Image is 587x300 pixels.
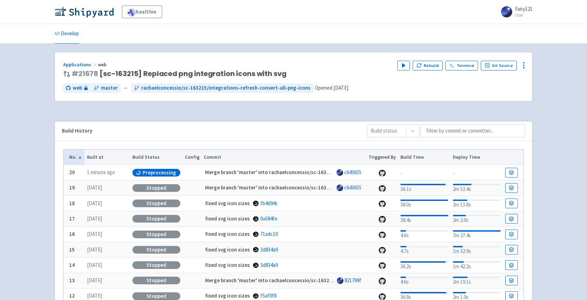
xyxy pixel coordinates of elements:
[132,215,180,223] div: Stopped
[202,150,367,165] th: Commit
[453,245,501,255] div: 1m 32.9s
[400,245,448,255] div: 4.7s
[55,6,114,17] img: Shipyard logo
[515,13,532,17] small: User
[400,260,448,271] div: 36.2s
[63,83,90,93] a: web
[69,169,75,175] b: 20
[400,229,448,240] div: 4.6s
[87,184,102,191] time: [DATE]
[400,182,448,193] div: 36.1s
[55,24,79,44] a: Develop
[130,150,182,165] th: Build Status
[73,84,82,92] span: web
[72,70,287,78] span: [sc-163215] Replaced png integration icons with svg
[400,168,448,177] div: -
[400,198,448,209] div: 38.0s
[122,6,162,18] a: healthie
[445,61,478,70] a: Terminal
[413,61,443,70] button: Rebuild
[98,61,108,68] span: web
[132,277,180,284] div: Stopped
[69,246,75,253] b: 15
[260,200,278,207] a: fb4d94c
[344,184,361,191] a: c643655
[344,169,361,175] a: c643655
[143,169,176,176] span: Preprocessing
[315,84,348,91] span: Opened
[72,69,98,78] a: #21678
[505,168,518,178] a: Build Details
[87,246,102,253] time: [DATE]
[400,213,448,224] div: 38.4s
[205,292,250,299] strong: fixed svg icon sizes
[205,262,250,268] strong: fixed svg icon sizes
[345,277,361,284] a: 821799f
[205,246,250,253] strong: fixed svg icon sizes
[453,168,501,177] div: -
[260,215,277,222] a: 0a584fe
[505,245,518,255] a: Build Details
[453,213,501,224] div: 2m 2.0s
[132,261,180,269] div: Stopped
[420,124,525,137] input: Filter by commit or committer...
[123,84,129,92] span: ←
[400,275,448,286] div: 4.6s
[87,231,102,237] time: [DATE]
[453,275,501,286] div: 2m 19.1s
[333,84,348,91] time: [DATE]
[132,200,180,207] div: Stopped
[205,200,250,207] strong: fixed svg icon sizes
[69,200,75,207] b: 18
[132,246,180,254] div: Stopped
[453,260,501,271] div: 1m 42.2s
[87,215,102,222] time: [DATE]
[505,183,518,193] a: Build Details
[87,169,115,175] time: 1 minute ago
[87,262,102,268] time: [DATE]
[260,246,278,253] a: 3d834a9
[505,214,518,224] a: Build Details
[132,231,180,238] div: Stopped
[132,292,180,300] div: Stopped
[205,184,439,191] strong: Merge branch 'master' into rachaelconcessio/sc-163215/integrations-refresh-convert-all-png-icons
[87,277,102,284] time: [DATE]
[205,277,439,284] strong: Merge branch 'master' into rachaelconcessio/sc-163215/integrations-refresh-convert-all-png-icons
[91,83,121,93] a: master
[63,61,98,68] a: Applications
[85,150,130,165] th: Built at
[260,231,278,237] a: 71adc10
[205,215,250,222] strong: fixed svg icon sizes
[505,276,518,285] a: Build Details
[497,6,532,17] a: Fairy121 User
[69,215,75,222] b: 17
[453,182,501,193] div: 2m 52.4s
[505,230,518,239] a: Build Details
[101,84,118,92] span: master
[69,153,82,161] button: No.
[505,260,518,270] a: Build Details
[481,61,517,70] a: Git Source
[260,262,278,268] a: 3d834a9
[453,229,501,240] div: 7m 27.4s
[398,150,450,165] th: Build Time
[367,150,398,165] th: Triggered By
[87,200,102,207] time: [DATE]
[69,292,75,299] b: 12
[453,198,501,209] div: 2m 13.8s
[505,198,518,208] a: Build Details
[141,84,311,92] span: rachaelconcessio/sc-163215/integrations-refresh-convert-all-png-icons
[182,150,202,165] th: Config
[260,292,276,299] a: f5af0f8
[69,277,75,284] b: 13
[450,150,503,165] th: Deploy Time
[69,184,75,191] b: 19
[62,127,356,135] div: Build History
[131,83,313,93] a: rachaelconcessio/sc-163215/integrations-refresh-convert-all-png-icons
[205,169,439,175] strong: Merge branch 'master' into rachaelconcessio/sc-163215/integrations-refresh-convert-all-png-icons
[397,61,410,70] button: Play
[132,184,180,192] div: Stopped
[69,231,75,237] b: 16
[515,6,532,12] span: Fairy121
[87,292,102,299] time: [DATE]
